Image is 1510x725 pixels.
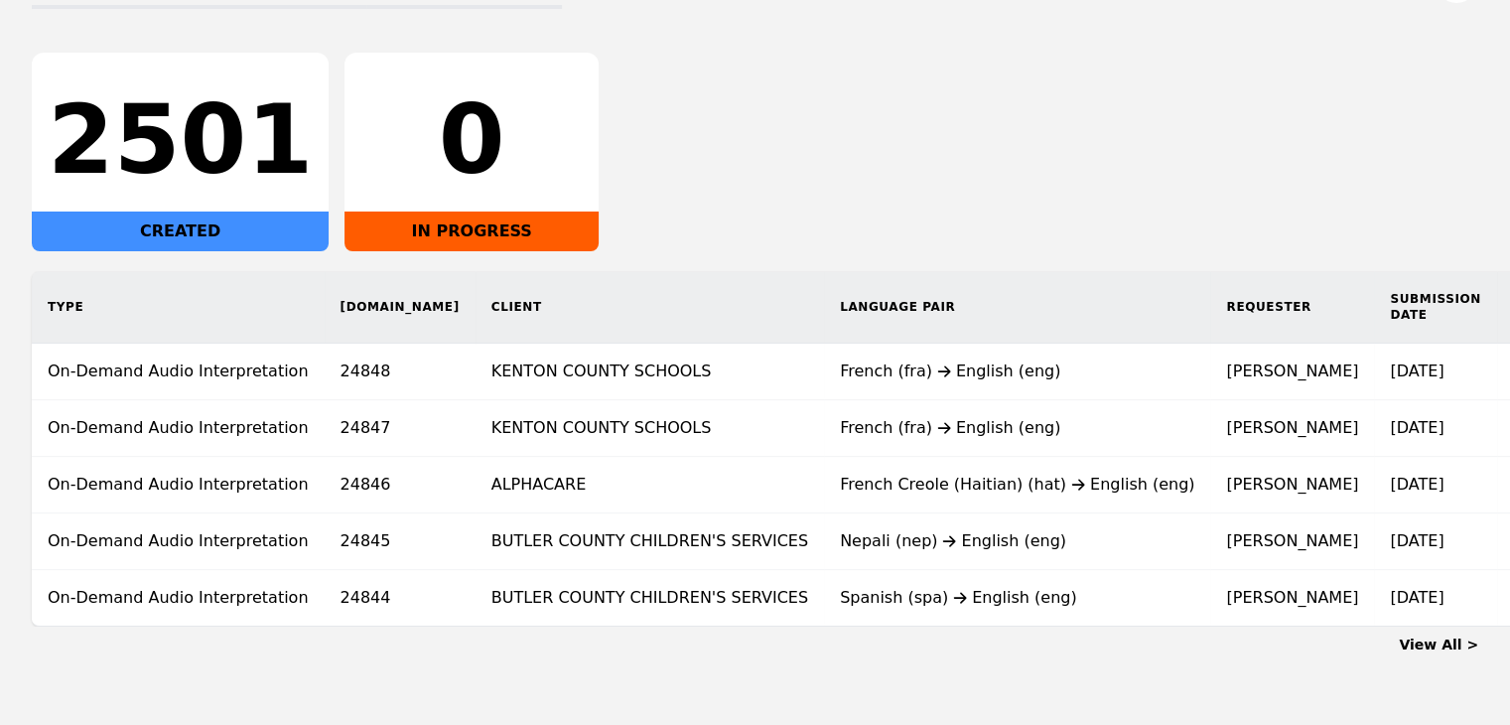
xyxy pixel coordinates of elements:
td: KENTON COUNTY SCHOOLS [476,344,824,400]
td: BUTLER COUNTY CHILDREN'S SERVICES [476,513,824,570]
td: 24845 [325,513,476,570]
div: Nepali (nep) English (eng) [840,529,1194,553]
td: [PERSON_NAME] [1210,513,1374,570]
td: [PERSON_NAME] [1210,457,1374,513]
td: ALPHACARE [476,457,824,513]
th: Client [476,271,824,344]
td: 24847 [325,400,476,457]
th: Submission Date [1374,271,1496,344]
td: [PERSON_NAME] [1210,570,1374,627]
div: 0 [360,92,583,188]
div: French (fra) English (eng) [840,416,1194,440]
td: BUTLER COUNTY CHILDREN'S SERVICES [476,570,824,627]
time: [DATE] [1390,418,1443,437]
time: [DATE] [1390,531,1443,550]
div: IN PROGRESS [344,212,599,251]
td: On-Demand Audio Interpretation [32,400,325,457]
div: 2501 [48,92,313,188]
td: 24846 [325,457,476,513]
time: [DATE] [1390,475,1443,494]
td: KENTON COUNTY SCHOOLS [476,400,824,457]
th: Language Pair [824,271,1210,344]
th: [DOMAIN_NAME] [325,271,476,344]
td: On-Demand Audio Interpretation [32,570,325,627]
div: CREATED [32,212,329,251]
a: View All > [1399,637,1478,652]
td: [PERSON_NAME] [1210,400,1374,457]
td: 24848 [325,344,476,400]
div: French Creole (Haitian) (hat) English (eng) [840,473,1194,497]
time: [DATE] [1390,362,1443,380]
th: Requester [1210,271,1374,344]
td: 24844 [325,570,476,627]
time: [DATE] [1390,588,1443,607]
td: [PERSON_NAME] [1210,344,1374,400]
th: Type [32,271,325,344]
div: Spanish (spa) English (eng) [840,586,1194,610]
td: On-Demand Audio Interpretation [32,513,325,570]
td: On-Demand Audio Interpretation [32,344,325,400]
td: On-Demand Audio Interpretation [32,457,325,513]
div: French (fra) English (eng) [840,360,1194,383]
